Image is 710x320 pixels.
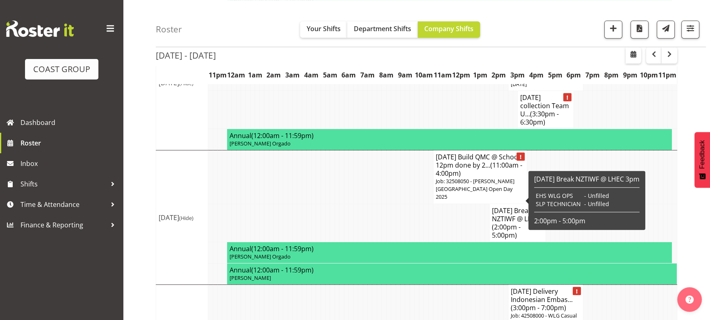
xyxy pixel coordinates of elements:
[534,175,639,183] h6: [DATE] Break NZTIWF @ LHEC 3pm
[511,287,580,312] h4: [DATE] Delivery Indonesian Embas...
[685,295,694,304] img: help-xxl-2.png
[534,216,639,225] p: 2:00pm - 5:00pm
[534,200,583,208] td: SLP TECHNICIAN
[414,66,433,84] th: 10am
[33,63,90,75] div: COAST GROUP
[508,66,527,84] th: 3pm
[436,161,522,178] span: (11:00am - 4:00pm)
[339,66,358,84] th: 6am
[321,66,339,84] th: 5am
[230,132,670,140] h4: Annual
[489,66,508,84] th: 2pm
[527,66,546,84] th: 4pm
[534,192,583,200] td: EHS WLG OPS
[452,66,471,84] th: 12pm
[681,20,699,39] button: Filter Shifts
[418,21,480,38] button: Company Shifts
[307,24,341,33] span: Your Shifts
[436,153,524,177] h4: [DATE] Build QMC @ School 12pm done by 2...
[584,192,609,200] span: - Unfilled
[179,214,193,222] span: (Hide)
[511,303,566,312] span: (3:00pm - 7:00pm)
[657,20,675,39] button: Send a list of all shifts for the selected filtered period to all rostered employees.
[546,66,564,84] th: 5pm
[20,116,119,129] span: Dashboard
[424,24,473,33] span: Company Shifts
[699,140,706,169] span: Feedback
[300,21,347,38] button: Your Shifts
[396,66,414,84] th: 9am
[347,21,418,38] button: Department Shifts
[20,178,107,190] span: Shifts
[6,20,74,37] img: Rosterit website logo
[658,66,677,84] th: 11pm
[492,222,521,240] span: (2:00pm - 5:00pm)
[583,66,602,84] th: 7pm
[630,20,649,39] button: Download a PDF of the roster according to the set date range.
[20,219,107,231] span: Finance & Reporting
[520,93,571,126] h4: [DATE] collection Team U...
[584,200,609,208] span: - Unfilled
[251,266,314,275] span: (12:00am - 11:59pm)
[156,50,216,61] h2: [DATE] - [DATE]
[626,47,641,64] button: Select a specific date within the roster.
[230,140,291,147] span: [PERSON_NAME] Orgado
[694,132,710,188] button: Feedback - Show survey
[302,66,321,84] th: 4am
[230,266,674,274] h4: Annual
[358,66,377,84] th: 7am
[354,24,411,33] span: Department Shifts
[251,131,314,140] span: (12:00am - 11:59pm)
[520,109,559,127] span: (3:30pm - 6:30pm)
[230,274,271,281] span: [PERSON_NAME]
[471,66,489,84] th: 1pm
[230,253,291,260] span: [PERSON_NAME] Orgado
[156,25,182,34] h4: Roster
[602,66,621,84] th: 8pm
[621,66,639,84] th: 9pm
[433,66,452,84] th: 11am
[251,244,314,253] span: (12:00am - 11:59pm)
[20,198,107,211] span: Time & Attendance
[20,137,119,149] span: Roster
[604,20,622,39] button: Add a new shift
[264,66,283,84] th: 2am
[230,245,670,253] h4: Annual
[227,66,246,84] th: 12am
[156,150,208,285] td: [DATE]
[639,66,658,84] th: 10pm
[564,66,583,84] th: 6pm
[492,207,543,239] h4: [DATE] Break NZTIWF @ LH...
[208,66,227,84] th: 11pm
[246,66,264,84] th: 1am
[20,157,119,170] span: Inbox
[283,66,302,84] th: 3am
[436,177,524,201] p: Job: 32508050 - [PERSON_NAME][GEOGRAPHIC_DATA] Open Day 2025
[377,66,396,84] th: 8am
